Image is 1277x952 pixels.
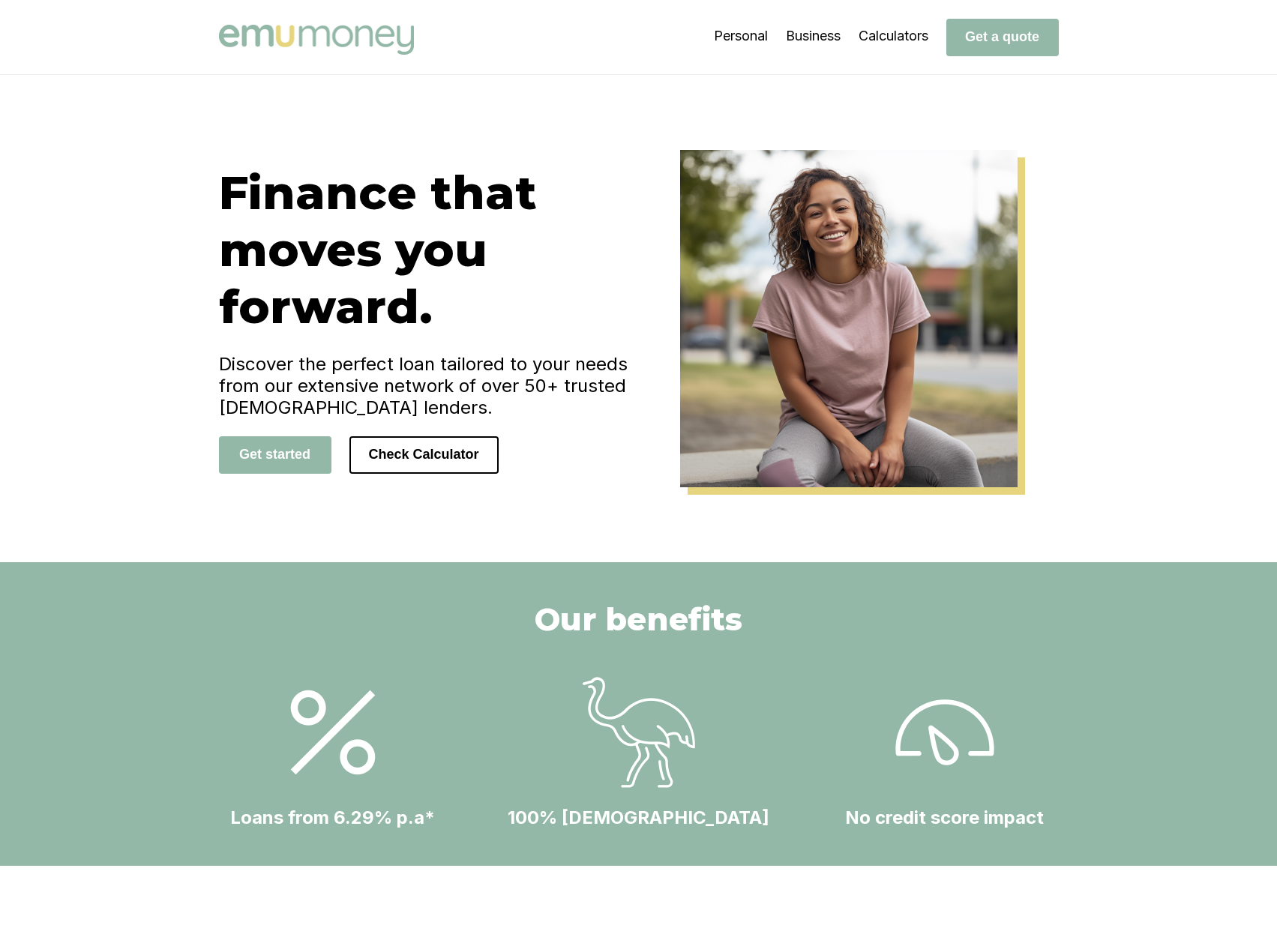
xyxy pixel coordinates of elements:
h2: Our benefits [535,600,742,639]
img: Loans from 6.29% p.a* [583,676,695,789]
button: Get started [219,436,331,474]
h1: Finance that moves you forward. [219,164,639,335]
button: Check Calculator [349,436,499,474]
button: Get a quote [946,19,1059,56]
img: Emu Money logo [219,25,414,55]
h4: Loans from 6.29% p.a* [230,807,435,828]
a: Get a quote [946,28,1059,44]
h4: Discover the perfect loan tailored to your needs from our extensive network of over 50+ trusted [... [219,353,639,418]
h4: No credit score impact [845,807,1044,828]
a: Check Calculator [349,446,499,462]
img: Loans from 6.29% p.a* [277,676,389,789]
h4: 100% [DEMOGRAPHIC_DATA] [508,807,769,828]
img: Emu Money Home [680,150,1018,487]
a: Get started [219,446,331,462]
img: Loans from 6.29% p.a* [889,676,1001,789]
